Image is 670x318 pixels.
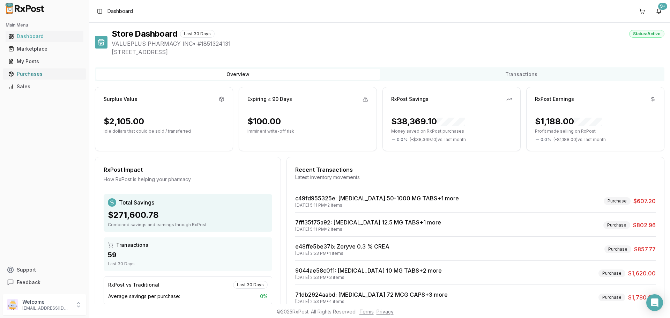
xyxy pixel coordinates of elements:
div: My Posts [8,58,81,65]
span: $607.20 [633,197,656,205]
span: $802.96 [633,221,656,229]
span: Feedback [17,279,40,286]
a: Terms [359,309,374,315]
div: $38,369.10 [391,116,465,127]
a: My Posts [6,55,83,68]
span: Dashboard [107,8,133,15]
h1: Store Dashboard [112,28,177,39]
div: 9+ [658,3,667,10]
p: Imminent write-off risk [247,128,368,134]
div: [DATE] 5:11 PM • 2 items [295,227,441,232]
span: VALUEPLUS PHARMACY INC • # 1851324131 [112,39,664,48]
div: Status: Active [629,30,664,38]
div: [DATE] 2:53 PM • 1 items [295,251,389,256]
button: Transactions [380,69,663,80]
div: $1,188.00 [535,116,602,127]
a: Marketplace [6,43,83,55]
p: Money saved on RxPost purchases [391,128,512,134]
p: Welcome [22,298,71,305]
span: $857.77 [634,245,656,253]
button: 9+ [653,6,664,17]
div: Last 30 Days [180,30,215,38]
p: Idle dollars that could be sold / transferred [104,128,224,134]
div: RxPost vs Traditional [108,281,159,288]
a: 7fff35f75a92: [MEDICAL_DATA] 12.5 MG TABS+1 more [295,219,441,226]
div: Marketplace [8,45,81,52]
button: Marketplace [3,43,86,54]
div: [DATE] 5:11 PM • 2 items [295,202,459,208]
div: Purchase [603,221,630,229]
img: User avatar [7,299,18,310]
div: [DATE] 2:53 PM • 3 items [295,275,442,280]
div: RxPost Earnings [535,96,574,103]
span: $1,780.00 [628,293,656,302]
a: 71db2924aabd: [MEDICAL_DATA] 72 MCG CAPS+3 more [295,291,448,298]
div: 59 [108,250,268,260]
div: $2,105.00 [104,116,144,127]
div: Surplus Value [104,96,137,103]
button: Dashboard [3,31,86,42]
h2: Main Menu [6,22,83,28]
div: Latest inventory movements [295,174,656,181]
span: $1,620.00 [628,269,656,278]
a: 9044ae58c0f1: [MEDICAL_DATA] 10 MG TABS+2 more [295,267,442,274]
div: Purchase [598,269,625,277]
div: Combined savings and earnings through RxPost [108,222,268,228]
button: Support [3,264,86,276]
span: ( - $38,369.10 ) vs. last month [410,137,466,142]
div: Purchase [604,197,631,205]
div: RxPost Impact [104,165,272,174]
a: c49fd955325e: [MEDICAL_DATA] 50-1000 MG TABS+1 more [295,195,459,202]
div: Expiring ≤ 90 Days [247,96,292,103]
div: RxPost Savings [391,96,429,103]
nav: breadcrumb [107,8,133,15]
a: Purchases [6,68,83,80]
a: Dashboard [6,30,83,43]
div: Sales [8,83,81,90]
button: My Posts [3,56,86,67]
div: $271,600.78 [108,209,268,221]
button: Sales [3,81,86,92]
span: Transactions [116,242,148,249]
div: Recent Transactions [295,165,656,174]
div: Last 30 Days [233,281,268,289]
div: Dashboard [8,33,81,40]
span: 0 % [260,293,268,300]
span: Average savings per purchase: [108,293,180,300]
span: Total Savings [119,198,154,207]
img: RxPost Logo [3,3,47,14]
p: [EMAIL_ADDRESS][DOMAIN_NAME] [22,305,71,311]
div: [DATE] 2:53 PM • 4 items [295,299,448,304]
button: Overview [96,69,380,80]
span: ( - $1,188.00 ) vs. last month [553,137,606,142]
p: Profit made selling on RxPost [535,128,656,134]
div: Purchases [8,71,81,77]
a: Sales [6,80,83,93]
a: e48ffe5be37b: Zoryve 0.3 % CREA [295,243,389,250]
div: How RxPost is helping your pharmacy [104,176,272,183]
button: Feedback [3,276,86,289]
div: $100.00 [247,116,281,127]
div: Purchase [598,294,625,301]
div: Purchase [604,245,631,253]
div: Last 30 Days [108,261,268,267]
span: 0.0 % [397,137,408,142]
span: 0.0 % [541,137,551,142]
div: Open Intercom Messenger [646,294,663,311]
button: Purchases [3,68,86,80]
a: Privacy [377,309,394,315]
span: [STREET_ADDRESS] [112,48,664,56]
